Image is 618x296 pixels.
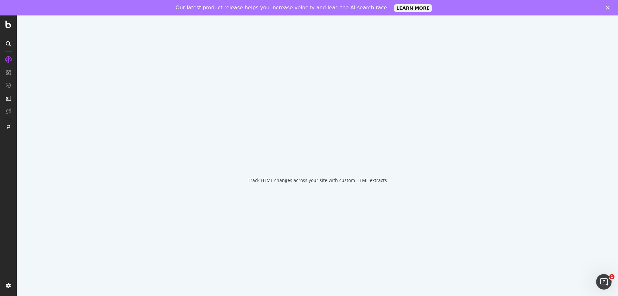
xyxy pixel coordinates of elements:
[176,5,389,11] div: Our latest product release helps you increase velocity and lead the AI search race.
[609,274,614,279] span: 1
[606,6,612,10] div: Close
[596,274,612,290] iframe: Intercom live chat
[248,177,387,184] div: Track HTML changes across your site with custom HTML extracts
[294,144,341,167] div: animation
[394,4,432,12] a: LEARN MORE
